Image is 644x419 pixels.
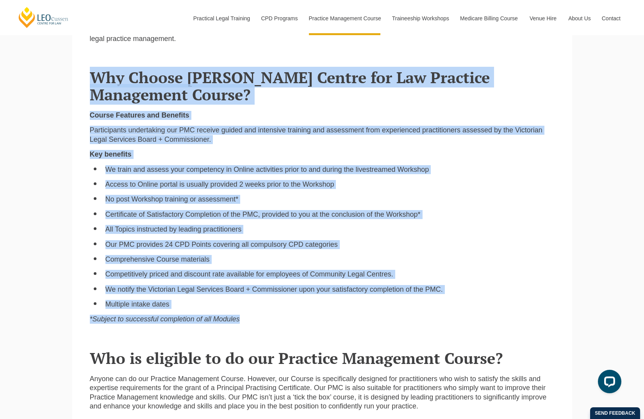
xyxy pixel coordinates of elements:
li: Certificate of Satisfactory Completion of the PMC, provided to you at the conclusion of the Works... [105,210,555,219]
a: Medicare Billing Course [454,2,524,35]
em: *Subject to successful completion of all Modules [90,315,240,323]
p: Anyone can do our Practice Management Course. However, our Course is specifically designed for pr... [90,374,555,411]
li: We notify the Victorian Legal Services Board + Commissioner upon your satisfactory completion of ... [105,285,555,294]
p: Participants undertaking our PMC receive guided and intensive training and assessment from experi... [90,126,555,144]
li: Access to Online portal is usually provided 2 weeks prior to the Workshop [105,180,555,189]
strong: Key benefits [90,150,132,158]
li: All Topics instructed by leading practitioners [105,225,555,234]
h2: Why Choose [PERSON_NAME] Centre for Law Practice Management Course? [90,69,555,103]
li: Multiple intake dates [105,300,555,309]
li: No post Workshop training or assessment* [105,195,555,204]
li: Comprehensive Course materials [105,255,555,264]
li: Competitively priced and discount rate available for employees of Community Legal Centres. [105,270,555,279]
a: About Us [562,2,596,35]
a: Practice Management Course [303,2,386,35]
li: Our PMC provides 24 CPD Points covering all compulsory CPD categories [105,240,555,249]
li: We train and assess your competency in Online activities prior to and during the livestreamed Wor... [105,165,555,174]
a: Venue Hire [524,2,562,35]
h2: Who is eligible to do our Practice Management Course? [90,349,555,367]
a: [PERSON_NAME] Centre for Law [18,6,70,29]
a: Traineeship Workshops [386,2,454,35]
strong: Course Features and Benefits [90,111,189,119]
a: CPD Programs [255,2,303,35]
iframe: LiveChat chat widget [592,367,624,399]
a: Practical Legal Training [187,2,255,35]
a: Contact [596,2,626,35]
